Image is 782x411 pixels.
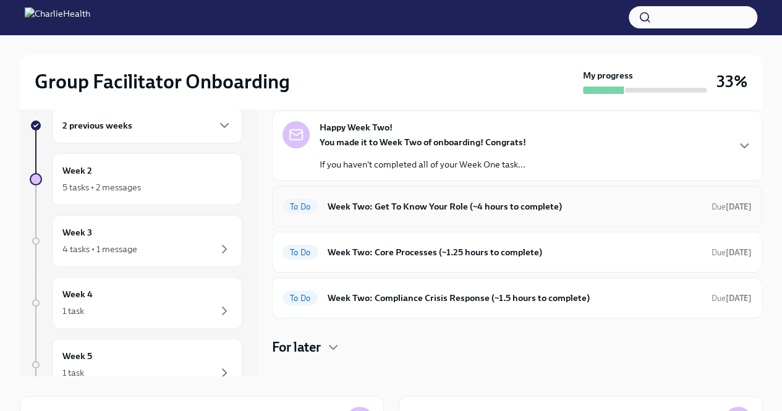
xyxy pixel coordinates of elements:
h6: Week 5 [62,349,92,363]
h6: Week Two: Core Processes (~1.25 hours to complete) [328,245,702,259]
div: 4 tasks • 1 message [62,243,137,255]
h6: Week 2 [62,164,92,177]
a: To DoWeek Two: Compliance Crisis Response (~1.5 hours to complete)Due[DATE] [283,288,752,308]
div: For later [272,338,762,357]
p: If you haven't completed all of your Week One task... [320,158,526,171]
a: Week 51 task [30,339,242,391]
a: Week 34 tasks • 1 message [30,215,242,267]
span: To Do [283,248,318,257]
h6: Week Two: Get To Know Your Role (~4 hours to complete) [328,200,702,213]
h6: Week 3 [62,226,92,239]
span: Due [712,202,752,211]
div: 1 task [62,367,84,379]
a: To DoWeek Two: Get To Know Your Role (~4 hours to complete)Due[DATE] [283,197,752,216]
h6: 2 previous weeks [62,119,132,132]
strong: [DATE] [726,248,752,257]
img: CharlieHealth [25,7,90,27]
span: To Do [283,294,318,303]
h4: For later [272,338,321,357]
strong: You made it to Week Two of onboarding! Congrats! [320,137,526,148]
h2: Group Facilitator Onboarding [35,69,290,94]
strong: [DATE] [726,294,752,303]
h3: 33% [716,70,747,93]
strong: Happy Week Two! [320,121,393,133]
span: Due [712,294,752,303]
a: Week 25 tasks • 2 messages [30,153,242,205]
div: 5 tasks • 2 messages [62,181,141,193]
h6: Week Two: Compliance Crisis Response (~1.5 hours to complete) [328,291,702,305]
span: To Do [283,202,318,211]
span: October 20th, 2025 09:00 [712,201,752,213]
strong: [DATE] [726,202,752,211]
strong: My progress [583,69,633,82]
a: Week 41 task [30,277,242,329]
h6: Week 4 [62,287,93,301]
span: October 20th, 2025 09:00 [712,247,752,258]
span: October 20th, 2025 09:00 [712,292,752,304]
span: Due [712,248,752,257]
a: To DoWeek Two: Core Processes (~1.25 hours to complete)Due[DATE] [283,242,752,262]
div: 1 task [62,305,84,317]
div: 2 previous weeks [52,108,242,143]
